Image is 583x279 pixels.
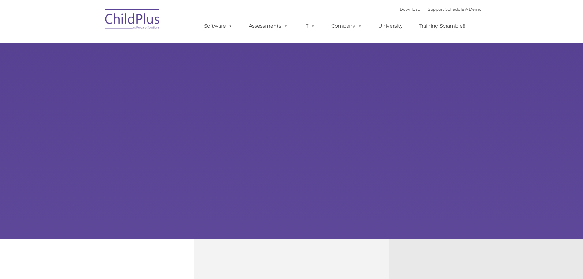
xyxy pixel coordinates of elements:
[372,20,409,32] a: University
[325,20,368,32] a: Company
[400,7,420,12] a: Download
[400,7,481,12] font: |
[413,20,471,32] a: Training Scramble!!
[102,5,163,36] img: ChildPlus by Procare Solutions
[298,20,321,32] a: IT
[198,20,239,32] a: Software
[445,7,481,12] a: Schedule A Demo
[243,20,294,32] a: Assessments
[428,7,444,12] a: Support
